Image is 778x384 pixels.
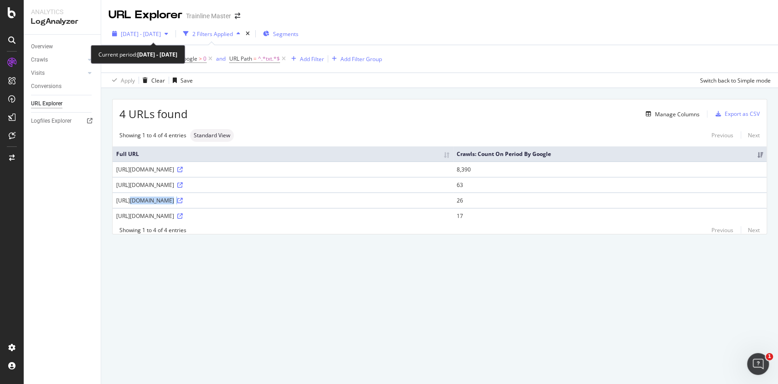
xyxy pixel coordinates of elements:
th: Full URL: activate to sort column ascending [113,146,453,161]
span: Segments [273,30,299,38]
div: Conversions [31,82,62,91]
button: Switch back to Simple mode [696,73,771,88]
td: 8,390 [453,161,767,177]
div: [URL][DOMAIN_NAME] [116,212,449,220]
button: Segments [259,26,302,41]
div: Apply [121,77,135,84]
a: Conversions [31,82,94,91]
div: [URL][DOMAIN_NAME] [116,197,449,204]
span: = [253,55,257,62]
div: Logfiles Explorer [31,116,72,126]
button: Apply [108,73,135,88]
td: 26 [453,192,767,208]
div: Add Filter [300,55,324,63]
div: LogAnalyzer [31,16,93,27]
div: Export as CSV [725,110,760,118]
th: Crawls: Count On Period By Google: activate to sort column ascending [453,146,767,161]
div: Crawls [31,55,48,65]
span: 0 [203,52,206,65]
div: Showing 1 to 4 of 4 entries [119,226,186,234]
div: Save [180,77,193,84]
button: Clear [139,73,165,88]
button: Manage Columns [642,109,700,119]
div: Visits [31,68,45,78]
iframe: Intercom live chat [747,353,769,375]
span: 1 [766,353,773,360]
b: [DATE] - [DATE] [137,51,177,58]
button: Export as CSV [712,107,760,121]
a: Crawls [31,55,85,65]
div: Switch back to Simple mode [700,77,771,84]
div: Current period: [98,49,177,60]
div: arrow-right-arrow-left [235,13,240,19]
span: 4 URLs found [119,106,188,122]
div: Analytics [31,7,93,16]
a: Overview [31,42,94,52]
div: Manage Columns [655,110,700,118]
button: Add Filter Group [328,53,382,64]
span: Standard View [194,133,230,138]
button: Save [169,73,193,88]
a: URL Explorer [31,99,94,109]
div: neutral label [190,129,234,142]
span: [DATE] - [DATE] [121,30,161,38]
div: [URL][DOMAIN_NAME] [116,181,449,189]
div: Showing 1 to 4 of 4 entries [119,131,186,139]
div: Trainline Master [186,11,231,21]
button: [DATE] - [DATE] [108,26,172,41]
a: Visits [31,68,85,78]
button: Add Filter [288,53,324,64]
div: 2 Filters Applied [192,30,233,38]
div: Add Filter Group [340,55,382,63]
div: URL Explorer [108,7,182,23]
a: Logfiles Explorer [31,116,94,126]
span: > [199,55,202,62]
div: times [244,29,252,38]
button: and [216,54,226,63]
td: 17 [453,208,767,223]
td: 63 [453,177,767,192]
div: Overview [31,42,53,52]
button: 2 Filters Applied [180,26,244,41]
div: and [216,55,226,62]
span: URL Path [229,55,252,62]
div: [URL][DOMAIN_NAME] [116,166,449,173]
div: Clear [151,77,165,84]
div: URL Explorer [31,99,62,109]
